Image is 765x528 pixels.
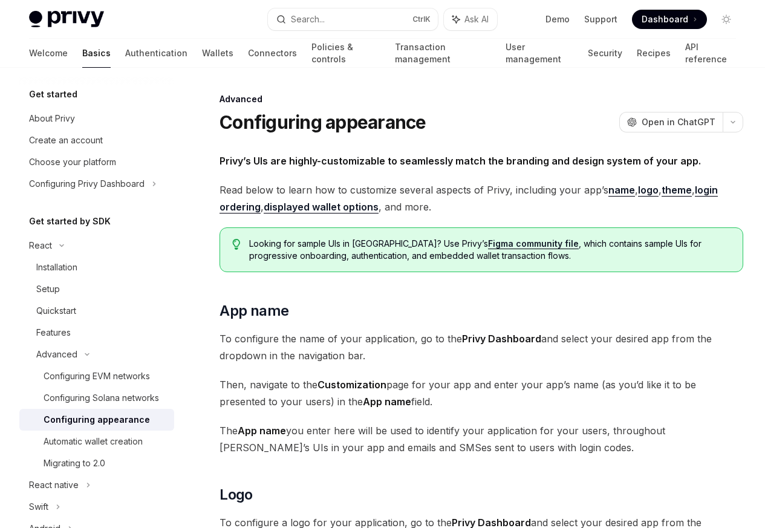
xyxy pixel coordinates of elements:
span: Open in ChatGPT [642,116,715,128]
a: Security [588,39,622,68]
div: Quickstart [36,304,76,318]
a: Configuring EVM networks [19,365,174,387]
button: Ask AI [444,8,497,30]
div: Installation [36,260,77,275]
span: Logo [220,485,253,504]
strong: Privy Dashboard [462,333,541,345]
a: Basics [82,39,111,68]
div: Setup [36,282,60,296]
div: Configuring appearance [44,412,150,427]
a: Configuring Solana networks [19,387,174,409]
div: React [29,238,52,253]
span: To configure the name of your application, go to the and select your desired app from the dropdow... [220,330,743,364]
a: Automatic wallet creation [19,431,174,452]
a: Migrating to 2.0 [19,452,174,474]
a: Dashboard [632,10,707,29]
a: Quickstart [19,300,174,322]
div: Create an account [29,133,103,148]
button: Search...CtrlK [268,8,438,30]
div: Features [36,325,71,340]
div: Migrating to 2.0 [44,456,105,471]
a: Figma community file [488,238,579,249]
div: Advanced [220,93,743,105]
a: Authentication [125,39,187,68]
a: Setup [19,278,174,300]
span: Ctrl K [412,15,431,24]
a: name [608,184,635,197]
span: Ask AI [464,13,489,25]
a: Recipes [637,39,671,68]
h5: Get started [29,87,77,102]
h1: Configuring appearance [220,111,426,133]
span: Dashboard [642,13,688,25]
span: Read below to learn how to customize several aspects of Privy, including your app’s , , , , , and... [220,181,743,215]
h5: Get started by SDK [29,214,111,229]
strong: Privy’s UIs are highly-customizable to seamlessly match the branding and design system of your app. [220,155,701,167]
a: Wallets [202,39,233,68]
a: logo [638,184,659,197]
a: Configuring appearance [19,409,174,431]
button: Open in ChatGPT [619,112,723,132]
span: Then, navigate to the page for your app and enter your app’s name (as you’d like it to be present... [220,376,743,410]
div: Automatic wallet creation [44,434,143,449]
a: displayed wallet options [264,201,379,213]
div: Search... [291,12,325,27]
div: Choose your platform [29,155,116,169]
div: Configuring Privy Dashboard [29,177,145,191]
div: Advanced [36,347,77,362]
a: Features [19,322,174,344]
strong: Customization [317,379,386,391]
a: Welcome [29,39,68,68]
a: Transaction management [395,39,490,68]
a: Choose your platform [19,151,174,173]
a: About Privy [19,108,174,129]
div: Configuring Solana networks [44,391,159,405]
button: Toggle dark mode [717,10,736,29]
svg: Tip [232,239,241,250]
a: Support [584,13,617,25]
a: API reference [685,39,736,68]
div: React native [29,478,79,492]
div: Swift [29,500,48,514]
span: Looking for sample UIs in [GEOGRAPHIC_DATA]? Use Privy’s , which contains sample UIs for progress... [249,238,731,262]
a: Installation [19,256,174,278]
div: Configuring EVM networks [44,369,150,383]
a: Connectors [248,39,297,68]
div: About Privy [29,111,75,126]
span: The you enter here will be used to identify your application for your users, throughout [PERSON_N... [220,422,743,456]
a: Create an account [19,129,174,151]
strong: App name [363,396,411,408]
strong: App name [238,425,286,437]
span: App name [220,301,288,321]
a: theme [662,184,692,197]
a: User management [506,39,574,68]
a: Demo [545,13,570,25]
a: Policies & controls [311,39,380,68]
img: light logo [29,11,104,28]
